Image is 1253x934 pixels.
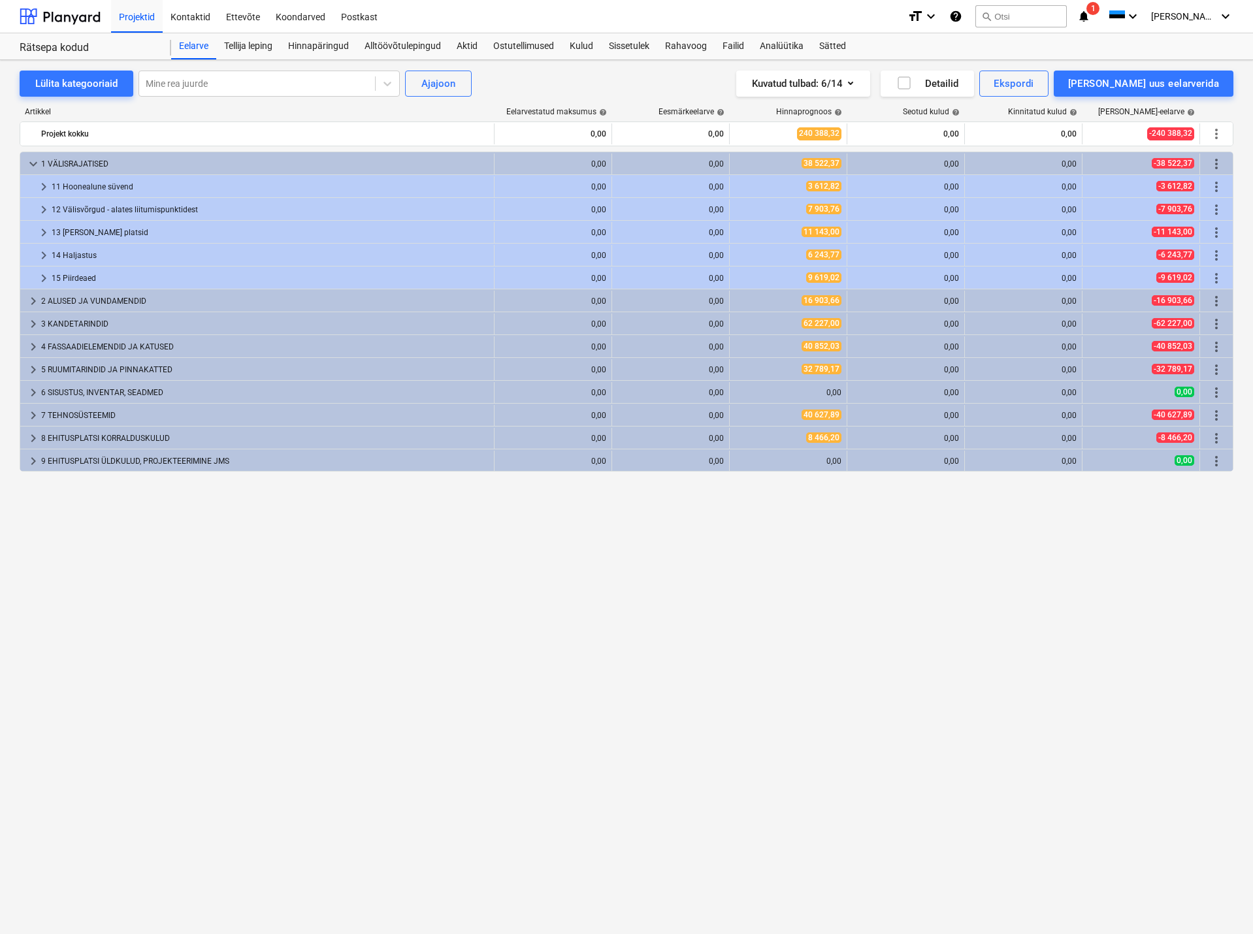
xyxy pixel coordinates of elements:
[970,159,1077,169] div: 0,00
[500,123,606,144] div: 0,00
[970,297,1077,306] div: 0,00
[970,365,1077,374] div: 0,00
[903,107,960,116] div: Seotud kulud
[1209,156,1224,172] span: Rohkem tegevusi
[449,33,485,59] a: Aktid
[617,434,724,443] div: 0,00
[806,272,841,283] span: 9 619,02
[1156,250,1194,260] span: -6 243,77
[853,457,959,466] div: 0,00
[617,251,724,260] div: 0,00
[25,339,41,355] span: keyboard_arrow_right
[1209,202,1224,217] span: Rohkem tegevusi
[1209,430,1224,446] span: Rohkem tegevusi
[500,411,606,420] div: 0,00
[1209,293,1224,309] span: Rohkem tegevusi
[994,75,1033,92] div: Ekspordi
[500,228,606,237] div: 0,00
[1054,71,1233,97] button: [PERSON_NAME] uus eelarverida
[216,33,280,59] a: Tellija leping
[1152,364,1194,374] span: -32 789,17
[949,8,962,24] i: Abikeskus
[25,385,41,400] span: keyboard_arrow_right
[36,225,52,240] span: keyboard_arrow_right
[500,365,606,374] div: 0,00
[853,365,959,374] div: 0,00
[1209,339,1224,355] span: Rohkem tegevusi
[970,274,1077,283] div: 0,00
[36,202,52,217] span: keyboard_arrow_right
[1008,107,1077,116] div: Kinnitatud kulud
[1209,362,1224,378] span: Rohkem tegevusi
[1152,227,1194,237] span: -11 143,00
[41,451,489,472] div: 9 EHITUSPLATSI ÜLDKULUD, PROJEKTEERIMINE JMS
[970,182,1077,191] div: 0,00
[1068,75,1219,92] div: [PERSON_NAME] uus eelarverida
[970,388,1077,397] div: 0,00
[25,453,41,469] span: keyboard_arrow_right
[20,71,133,97] button: Lülita kategooriaid
[970,342,1077,351] div: 0,00
[52,199,489,220] div: 12 Välisvõrgud - alates liitumispunktidest
[500,205,606,214] div: 0,00
[1184,108,1195,116] span: help
[405,71,472,97] button: Ajajoon
[970,434,1077,443] div: 0,00
[41,428,489,449] div: 8 EHITUSPLATSI KORRALDUSKULUD
[1175,387,1194,397] span: 0,00
[853,159,959,169] div: 0,00
[171,33,216,59] a: Eelarve
[1152,318,1194,329] span: -62 227,00
[752,33,811,59] div: Analüütika
[1152,158,1194,169] span: -38 522,37
[41,314,489,334] div: 3 KANDETARINDID
[421,75,455,92] div: Ajajoon
[617,411,724,420] div: 0,00
[1077,8,1090,24] i: notifications
[806,181,841,191] span: 3 612,82
[500,251,606,260] div: 0,00
[500,457,606,466] div: 0,00
[500,319,606,329] div: 0,00
[853,411,959,420] div: 0,00
[1209,248,1224,263] span: Rohkem tegevusi
[280,33,357,59] a: Hinnapäringud
[735,388,841,397] div: 0,00
[617,365,724,374] div: 0,00
[1125,8,1141,24] i: keyboard_arrow_down
[1218,8,1233,24] i: keyboard_arrow_down
[907,8,923,24] i: format_size
[975,5,1067,27] button: Otsi
[562,33,601,59] a: Kulud
[715,33,752,59] a: Failid
[1175,455,1194,466] span: 0,00
[1151,11,1216,22] span: [PERSON_NAME] Loks
[853,228,959,237] div: 0,00
[970,123,1077,144] div: 0,00
[970,251,1077,260] div: 0,00
[36,270,52,286] span: keyboard_arrow_right
[52,222,489,243] div: 13 [PERSON_NAME] platsid
[1156,432,1194,443] span: -8 466,20
[41,382,489,403] div: 6 SISUSTUS, INVENTAR, SEADMED
[36,248,52,263] span: keyboard_arrow_right
[853,182,959,191] div: 0,00
[802,158,841,169] span: 38 522,37
[776,107,842,116] div: Hinnaprognoos
[35,75,118,92] div: Lülita kategooriaid
[1209,270,1224,286] span: Rohkem tegevusi
[601,33,657,59] a: Sissetulek
[1156,204,1194,214] span: -7 903,76
[802,295,841,306] span: 16 903,66
[617,159,724,169] div: 0,00
[500,434,606,443] div: 0,00
[1152,341,1194,351] span: -40 852,03
[617,123,724,144] div: 0,00
[617,205,724,214] div: 0,00
[853,434,959,443] div: 0,00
